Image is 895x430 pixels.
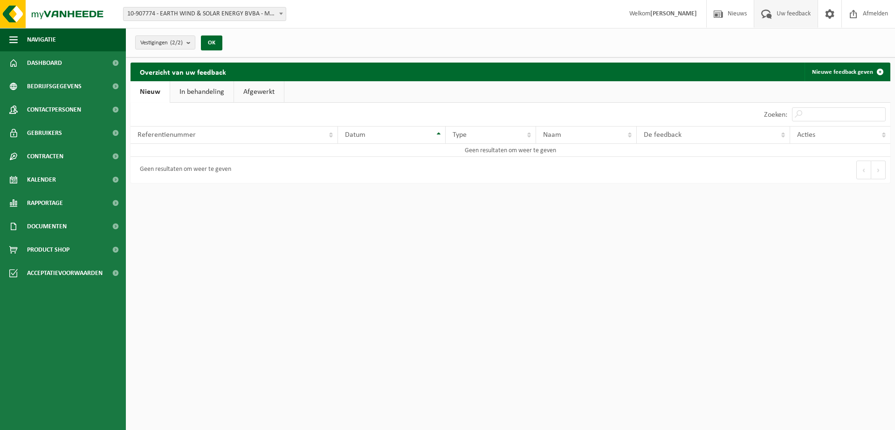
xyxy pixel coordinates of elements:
[131,63,235,81] h2: Overzicht van uw feedback
[27,28,56,51] span: Navigatie
[856,161,871,179] button: Previous
[27,261,103,285] span: Acceptatievoorwaarden
[27,145,63,168] span: Contracten
[131,144,890,157] td: Geen resultaten om weer te geven
[124,7,286,21] span: 10-907774 - EARTH WIND & SOLAR ENERGY BVBA - MERCHTEM
[543,131,561,139] span: Naam
[131,81,170,103] a: Nieuw
[135,162,231,178] div: Geen resultaten om weer te geven
[170,81,234,103] a: In behandeling
[170,40,183,46] count: (2/2)
[27,75,82,98] span: Bedrijfsgegevens
[797,131,815,139] span: Acties
[135,35,195,49] button: Vestigingen(2/2)
[123,7,286,21] span: 10-907774 - EARTH WIND & SOLAR ENERGY BVBA - MERCHTEM
[138,131,196,139] span: Referentienummer
[650,10,697,17] strong: [PERSON_NAME]
[805,63,889,81] a: Nieuwe feedback geven
[27,168,56,191] span: Kalender
[871,161,886,179] button: Next
[27,191,63,215] span: Rapportage
[201,35,222,50] button: OK
[345,131,365,139] span: Datum
[27,121,62,145] span: Gebruikers
[764,111,787,119] label: Zoeken:
[644,131,682,139] span: De feedback
[27,98,81,121] span: Contactpersonen
[27,215,67,238] span: Documenten
[27,238,69,261] span: Product Shop
[140,36,183,50] span: Vestigingen
[27,51,62,75] span: Dashboard
[453,131,467,139] span: Type
[234,81,284,103] a: Afgewerkt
